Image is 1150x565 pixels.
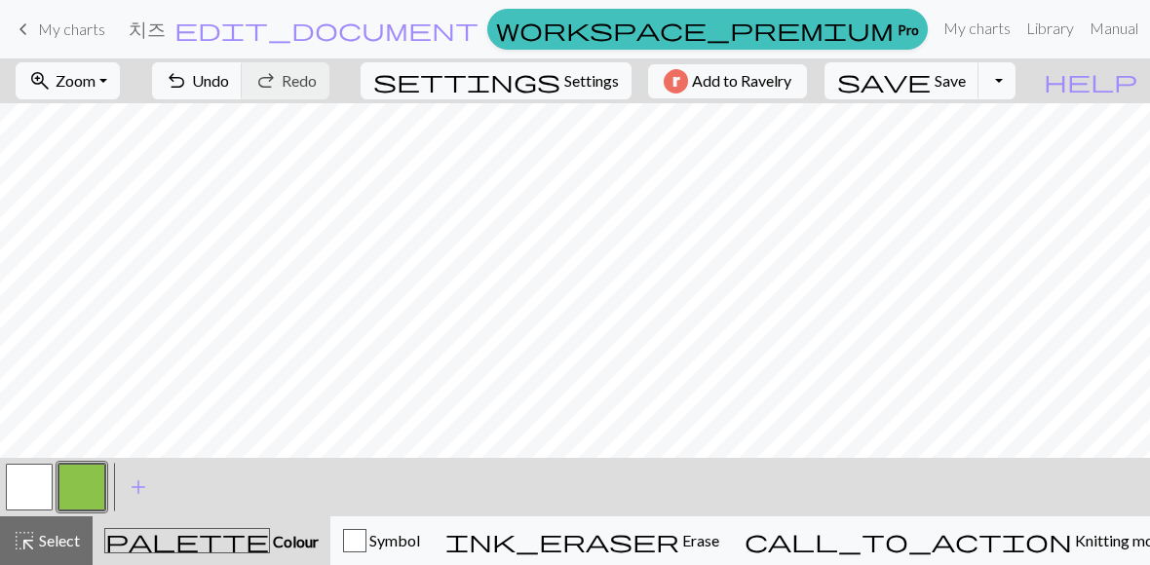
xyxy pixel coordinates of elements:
button: Erase [433,516,732,565]
span: edit_document [174,16,479,43]
span: add [127,473,150,501]
span: help [1044,67,1137,94]
span: palette [105,527,269,554]
span: Symbol [366,531,420,549]
span: undo [165,67,188,94]
span: call_to_action [745,527,1072,554]
a: My charts [12,13,105,46]
i: Settings [373,69,560,93]
a: Manual [1082,9,1146,48]
span: ink_eraser [445,527,679,554]
button: Zoom [16,62,120,99]
button: Undo [152,62,243,99]
button: Save [824,62,979,99]
button: Symbol [330,516,433,565]
span: Erase [679,531,719,549]
img: Ravelry [664,69,688,94]
button: Add to Ravelry [648,64,807,98]
span: save [837,67,931,94]
h2: 치즈 [129,18,166,40]
button: Colour [93,516,330,565]
span: keyboard_arrow_left [12,16,35,43]
span: Undo [192,71,229,90]
a: My charts [936,9,1018,48]
span: My charts [38,19,105,38]
span: highlight_alt [13,527,36,554]
button: SettingsSettings [361,62,632,99]
a: Library [1018,9,1082,48]
span: Save [935,71,966,90]
span: zoom_in [28,67,52,94]
span: Colour [270,532,319,550]
span: settings [373,67,560,94]
span: workspace_premium [496,16,894,43]
a: Pro [487,9,928,50]
span: Add to Ravelry [692,69,791,94]
span: Select [36,531,80,549]
span: Zoom [56,71,96,90]
span: Settings [564,69,619,93]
